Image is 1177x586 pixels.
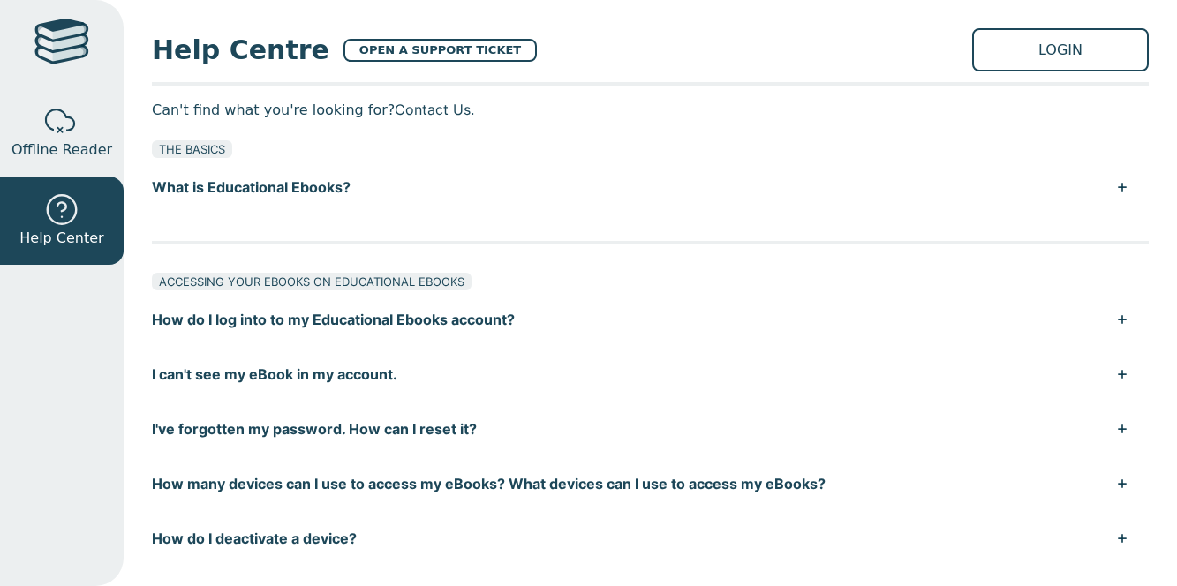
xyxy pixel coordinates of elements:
div: THE BASICS [152,140,232,158]
span: Help Centre [152,30,329,70]
a: LOGIN [972,28,1149,71]
a: Contact Us. [395,101,474,118]
button: How many devices can I use to access my eBooks? What devices can I use to access my eBooks? [152,456,1149,511]
button: How do I deactivate a device? [152,511,1149,566]
span: Help Center [19,228,103,249]
div: ACCESSING YOUR EBOOKS ON EDUCATIONAL EBOOKS [152,273,472,290]
button: What is Educational Ebooks? [152,160,1149,214]
a: OPEN A SUPPORT TICKET [343,39,537,62]
p: Can't find what you're looking for? [152,96,1149,123]
button: How do I log into to my Educational Ebooks account? [152,292,1149,347]
button: I've forgotten my password. How can I reset it? [152,402,1149,456]
span: Offline Reader [11,139,112,161]
button: I can't see my eBook in my account. [152,347,1149,402]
